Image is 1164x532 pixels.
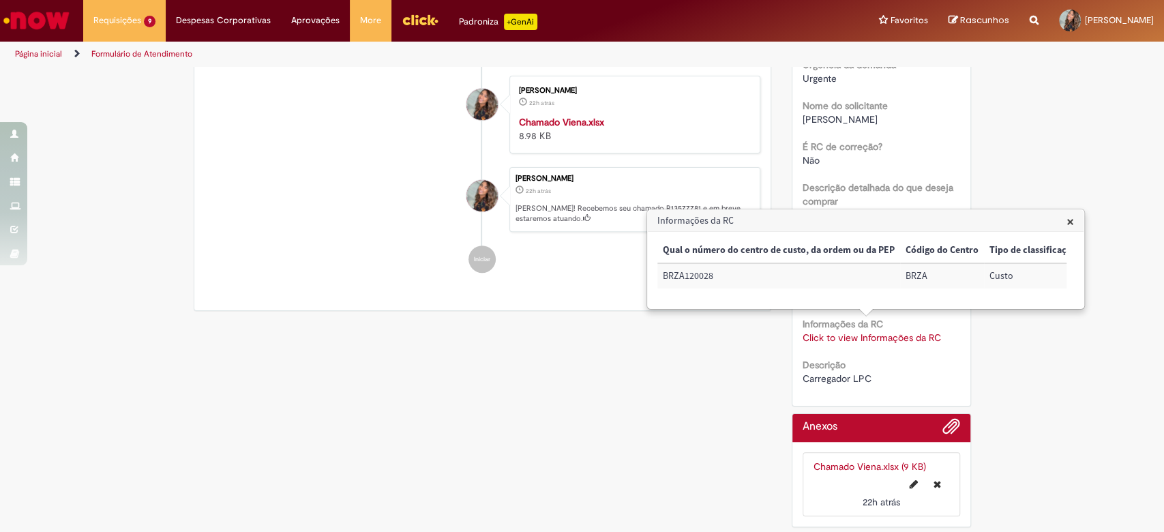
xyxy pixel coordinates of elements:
span: Urgente [803,72,837,85]
button: Excluir Chamado Viena.xlsx [925,473,949,495]
span: 22h atrás [863,496,900,508]
li: Tatiana Vieira Guimaraes [205,167,761,233]
span: × [1066,212,1074,231]
img: ServiceNow [1,7,72,34]
th: Código do Centro [900,238,984,263]
span: 9 [144,16,155,27]
b: Descrição detalhada do que deseja comprar [803,181,953,207]
a: Chamado Viena.xlsx [519,116,604,128]
button: Close [1066,214,1074,228]
td: Qual o número do centro de custo, da ordem ou da PEP: BRZA120028 [657,263,900,289]
th: Tipo de classificação contábil [984,238,1119,263]
p: [PERSON_NAME]! Recebemos seu chamado R13577781 e em breve estaremos atuando. [516,203,753,224]
td: Tipo de classificação contábil: Custo [984,263,1119,289]
span: Requisições [93,14,141,27]
time: 29/09/2025 15:33:34 [526,187,551,195]
b: Informações da RC [803,318,883,330]
h3: Informações da RC [648,210,1084,232]
button: Adicionar anexos [942,417,960,442]
button: Editar nome de arquivo Chamado Viena.xlsx [901,473,926,495]
span: Carregador LPC [803,372,871,385]
b: Descrição [803,359,846,371]
span: Favoritos [891,14,928,27]
a: Rascunhos [949,14,1009,27]
span: [PERSON_NAME] [803,113,878,125]
b: Urgência da demanda [803,59,896,71]
span: [PERSON_NAME] [1085,14,1154,26]
div: Informações da RC [646,209,1085,310]
span: Não [803,154,820,166]
div: Tatiana Vieira Guimaraes [466,180,498,211]
td: Código do Centro: BRZA [900,263,984,289]
div: [PERSON_NAME] [516,175,753,183]
p: +GenAi [504,14,537,30]
time: 29/09/2025 15:32:26 [863,496,900,508]
div: [PERSON_NAME] [519,87,746,95]
div: Padroniza [459,14,537,30]
a: Click to view Informações da RC [803,331,941,344]
img: click_logo_yellow_360x200.png [402,10,438,30]
th: Qual o número do centro de custo, da ordem ou da PEP [657,238,900,263]
a: Formulário de Atendimento [91,48,192,59]
span: More [360,14,381,27]
h2: Anexos [803,421,837,433]
a: Página inicial [15,48,62,59]
a: Chamado Viena.xlsx (9 KB) [814,460,926,473]
ul: Trilhas de página [10,42,766,67]
span: Aprovações [291,14,340,27]
span: 22h atrás [526,187,551,195]
div: 8.98 KB [519,115,746,143]
b: É RC de correção? [803,141,882,153]
div: Tatiana Vieira Guimaraes [466,89,498,120]
b: Nome do solicitante [803,100,888,112]
span: Despesas Corporativas [176,14,271,27]
span: Rascunhos [960,14,1009,27]
time: 29/09/2025 15:32:26 [529,99,554,107]
span: 22h atrás [529,99,554,107]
